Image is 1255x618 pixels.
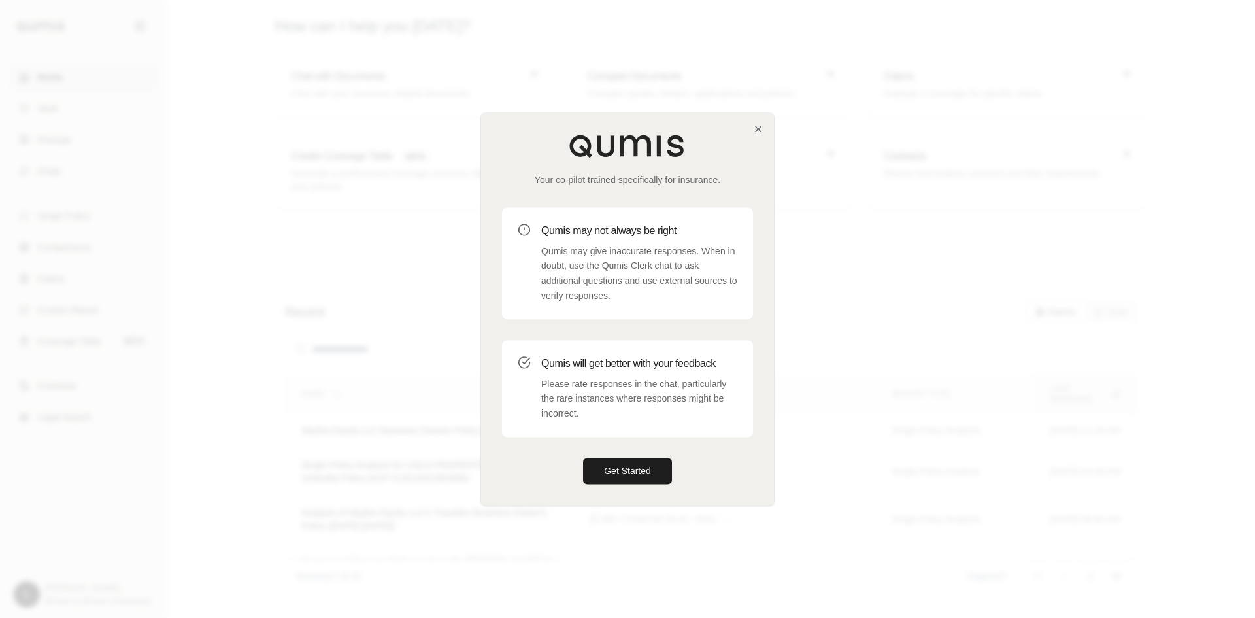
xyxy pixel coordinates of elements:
[502,173,753,186] p: Your co-pilot trained specifically for insurance.
[541,244,737,303] p: Qumis may give inaccurate responses. When in doubt, use the Qumis Clerk chat to ask additional qu...
[569,134,686,158] img: Qumis Logo
[541,223,737,239] h3: Qumis may not always be right
[541,377,737,421] p: Please rate responses in the chat, particularly the rare instances where responses might be incor...
[583,458,672,484] button: Get Started
[541,356,737,371] h3: Qumis will get better with your feedback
